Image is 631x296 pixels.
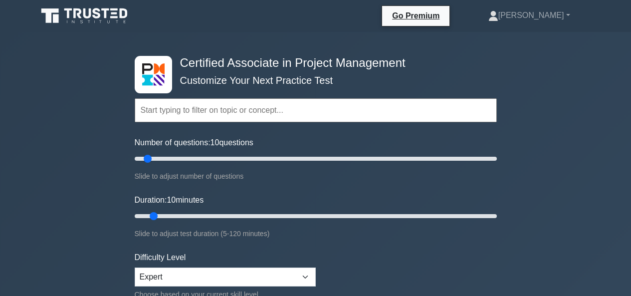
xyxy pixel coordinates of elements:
[386,9,445,22] a: Go Premium
[135,228,497,240] div: Slide to adjust test duration (5-120 minutes)
[135,252,186,264] label: Difficulty Level
[135,137,253,149] label: Number of questions: questions
[210,138,219,147] span: 10
[176,56,448,70] h4: Certified Associate in Project Management
[135,98,497,122] input: Start typing to filter on topic or concept...
[135,194,204,206] label: Duration: minutes
[167,196,176,204] span: 10
[464,5,594,25] a: [PERSON_NAME]
[135,170,497,182] div: Slide to adjust number of questions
